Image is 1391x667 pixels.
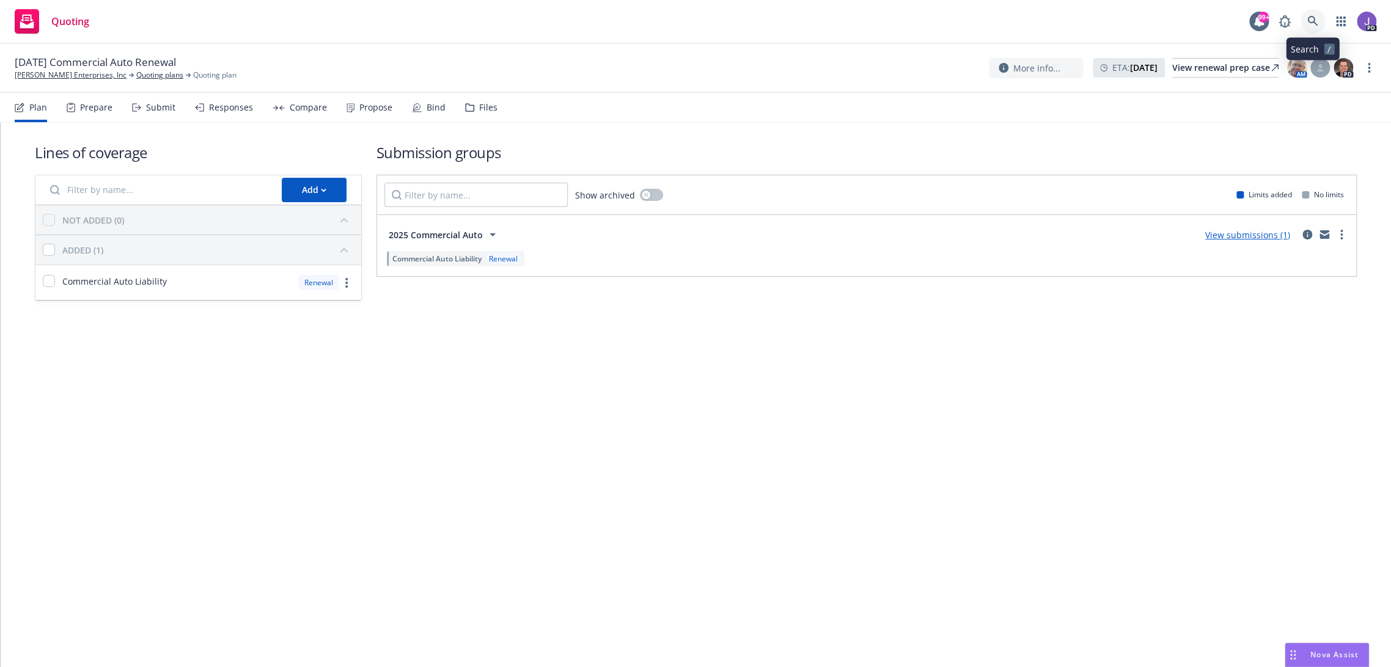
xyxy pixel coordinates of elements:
[15,70,127,81] a: [PERSON_NAME] Enterprises, Inc
[1357,12,1376,31] img: photo
[62,240,354,260] button: ADDED (1)
[1334,58,1353,78] img: photo
[62,244,103,257] div: ADDED (1)
[1310,649,1359,660] span: Nova Assist
[136,70,183,81] a: Quoting plans
[1258,10,1269,21] div: 99+
[35,142,362,162] h1: Lines of coverage
[1301,9,1325,34] a: Search
[1272,9,1297,34] a: Report a Bug
[359,103,392,112] div: Propose
[486,253,520,264] div: Renewal
[193,70,237,81] span: Quoting plan
[1334,227,1349,242] a: more
[479,103,497,112] div: Files
[51,16,89,26] span: Quoting
[298,275,339,290] div: Renewal
[62,275,167,288] span: Commercial Auto Liability
[146,103,175,112] div: Submit
[376,142,1357,162] h1: Submission groups
[1172,58,1279,78] a: View renewal prep case
[384,222,504,247] button: 2025 Commercial Auto
[389,228,483,241] span: 2025 Commercial Auto
[339,275,354,290] a: more
[1112,61,1158,74] span: ETA :
[427,103,446,112] div: Bind
[29,103,47,112] div: Plan
[384,183,568,207] input: Filter by name...
[1236,189,1292,200] div: Limits added
[1317,227,1332,242] a: mail
[209,103,253,112] div: Responses
[989,58,1083,78] button: More info...
[62,214,124,227] div: NOT ADDED (0)
[392,253,482,264] span: Commercial Auto Liability
[1285,643,1301,666] div: Drag to move
[282,178,347,202] button: Add
[80,103,112,112] div: Prepare
[1362,60,1376,75] a: more
[1205,229,1290,241] a: View submissions (1)
[290,103,327,112] div: Compare
[10,4,94,38] a: Quoting
[575,189,635,202] span: Show archived
[15,55,176,70] span: [DATE] Commercial Auto Renewal
[1302,189,1344,200] div: No limits
[302,178,326,202] div: Add
[1329,9,1353,34] a: Switch app
[1285,643,1369,667] button: Nova Assist
[1172,59,1279,77] div: View renewal prep case
[1013,62,1060,75] span: More info...
[1287,58,1307,78] img: photo
[1300,227,1315,242] a: circleInformation
[43,178,274,202] input: Filter by name...
[1130,62,1158,73] strong: [DATE]
[62,210,354,230] button: NOT ADDED (0)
